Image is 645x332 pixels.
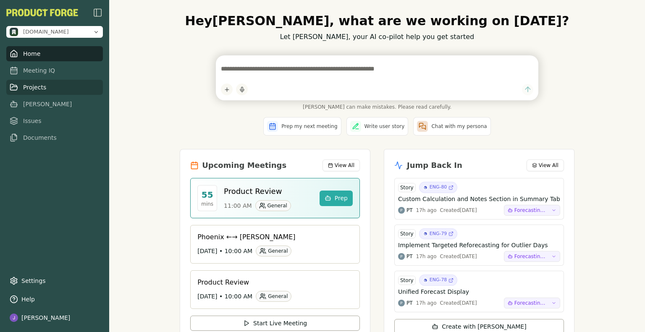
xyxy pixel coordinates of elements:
img: Phoenix Toews [398,253,405,260]
div: 17h ago [416,300,437,306]
h3: Implement Targeted Reforecasting for Outlier Days [398,241,548,249]
button: Open organization switcher [6,26,103,38]
a: Settings [6,273,103,288]
img: Phoenix Toews [398,207,405,214]
h3: Product Review [224,186,313,197]
span: PT [406,207,413,214]
span: PT [406,253,413,260]
button: Send message [522,84,533,95]
a: 55minsProduct Review11:00 AMGeneralPrep [190,178,360,218]
span: Forecasting Project Update [514,300,548,306]
div: 17h ago [416,207,437,214]
h2: Upcoming Meetings [202,159,286,171]
img: profile [10,314,18,322]
div: 17h ago [416,253,437,260]
div: mins [201,201,213,207]
span: [PERSON_NAME] can make mistakes. Please read carefully. [216,104,538,110]
h3: Custom Calculation and Notes Section in Summary Tab [398,195,560,203]
div: Created [DATE] [440,207,477,214]
div: Created [DATE] [440,300,477,306]
img: sidebar [93,8,103,18]
span: Prep [335,194,348,203]
div: Story [398,276,416,285]
span: ENG-79 [430,230,447,238]
h3: Product Review [197,277,346,288]
button: View All [527,159,564,171]
button: Forecasting Project Update [504,298,560,308]
button: Chat with my persona [413,117,490,136]
span: PT [406,300,413,306]
div: Story [398,183,416,192]
div: [DATE] • 10:00 AM [197,246,346,256]
img: Product Forge [6,9,78,16]
div: General [255,200,291,211]
span: Prep my next meeting [281,123,337,130]
p: Let [PERSON_NAME], your AI co-pilot help you get started [180,32,574,42]
button: Add content to chat [221,84,233,95]
button: Start Live Meeting [190,316,360,331]
button: Prep my next meeting [263,117,341,136]
button: PF-Logo [6,9,78,16]
a: Product Review[DATE] • 10:00 AMGeneral [190,270,360,309]
button: Forecasting Project Update [504,205,560,216]
a: Phoenix ←→ [PERSON_NAME][DATE] • 10:00 AMGeneral [190,225,360,264]
span: Forecasting Project Update [514,207,548,214]
a: Meeting IQ [6,63,103,78]
a: Home [6,46,103,61]
a: [PERSON_NAME] [6,97,103,112]
img: Phoenix Toews [398,300,405,306]
div: General [256,246,291,256]
span: Create with [PERSON_NAME] [442,322,526,331]
span: Forecasting Project Update [514,253,548,260]
h1: Hey [PERSON_NAME] , what are we working on [DATE]? [180,13,574,29]
span: methodic.work [23,28,69,36]
button: Help [6,292,103,307]
div: Story [398,229,416,238]
span: View All [539,162,558,169]
a: Projects [6,80,103,95]
div: [DATE] • 10:00 AM [197,291,346,302]
span: Chat with my persona [431,123,487,130]
button: Close Sidebar [93,8,103,18]
a: Issues [6,113,103,128]
h3: Phoenix ←→ [PERSON_NAME] [197,232,346,242]
img: methodic.work [10,28,18,36]
span: View All [335,162,354,169]
span: ENG-80 [430,184,447,191]
span: Write user story [364,123,405,130]
div: General [256,291,291,302]
span: ENG-78 [430,277,447,284]
h3: Unified Forecast Display [398,288,469,296]
button: View All [322,159,360,171]
span: Start Live Meeting [253,319,307,327]
h2: Jump Back In [407,159,462,171]
button: Write user story [346,117,409,136]
button: Forecasting Project Update [504,251,560,262]
button: Start dictation [236,84,248,95]
div: Created [DATE] [440,253,477,260]
a: Documents [6,130,103,145]
div: 55 [202,189,213,201]
button: [PERSON_NAME] [6,310,103,325]
div: 11:00 AM [224,200,313,211]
